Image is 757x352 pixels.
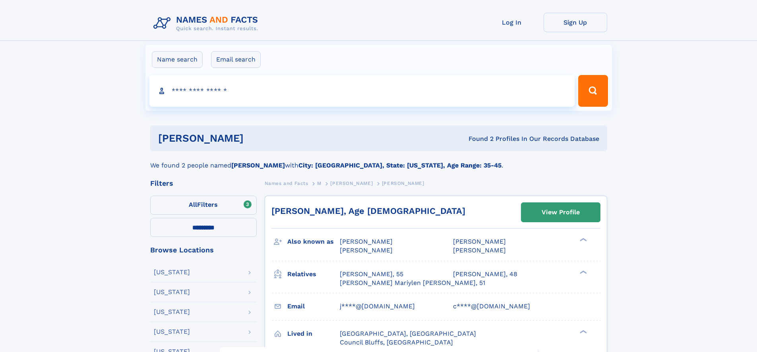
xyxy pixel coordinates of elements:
[287,327,340,340] h3: Lived in
[150,180,257,187] div: Filters
[287,300,340,313] h3: Email
[356,135,599,143] div: Found 2 Profiles In Our Records Database
[211,51,261,68] label: Email search
[287,267,340,281] h3: Relatives
[298,162,501,169] b: City: [GEOGRAPHIC_DATA], State: [US_STATE], Age Range: 35-45
[544,13,607,32] a: Sign Up
[149,75,575,107] input: search input
[150,151,607,170] div: We found 2 people named with .
[150,196,257,215] label: Filters
[340,246,393,254] span: [PERSON_NAME]
[317,178,321,188] a: M
[453,238,506,245] span: [PERSON_NAME]
[340,279,485,287] a: [PERSON_NAME] Mariylen [PERSON_NAME], 51
[189,201,197,208] span: All
[158,133,356,143] h1: [PERSON_NAME]
[382,181,424,186] span: [PERSON_NAME]
[330,181,373,186] span: [PERSON_NAME]
[542,203,580,221] div: View Profile
[453,246,506,254] span: [PERSON_NAME]
[154,289,190,295] div: [US_STATE]
[265,178,308,188] a: Names and Facts
[231,162,285,169] b: [PERSON_NAME]
[287,235,340,248] h3: Also known as
[578,237,587,242] div: ❯
[480,13,544,32] a: Log In
[154,269,190,275] div: [US_STATE]
[340,238,393,245] span: [PERSON_NAME]
[154,309,190,315] div: [US_STATE]
[317,181,321,186] span: M
[578,329,587,334] div: ❯
[152,51,203,68] label: Name search
[154,329,190,335] div: [US_STATE]
[521,203,600,222] a: View Profile
[330,178,373,188] a: [PERSON_NAME]
[578,75,608,107] button: Search Button
[340,339,453,346] span: Council Bluffs, [GEOGRAPHIC_DATA]
[150,13,265,34] img: Logo Names and Facts
[271,206,465,216] a: [PERSON_NAME], Age [DEMOGRAPHIC_DATA]
[453,270,517,279] a: [PERSON_NAME], 48
[340,330,476,337] span: [GEOGRAPHIC_DATA], [GEOGRAPHIC_DATA]
[578,269,587,275] div: ❯
[340,270,403,279] a: [PERSON_NAME], 55
[150,246,257,254] div: Browse Locations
